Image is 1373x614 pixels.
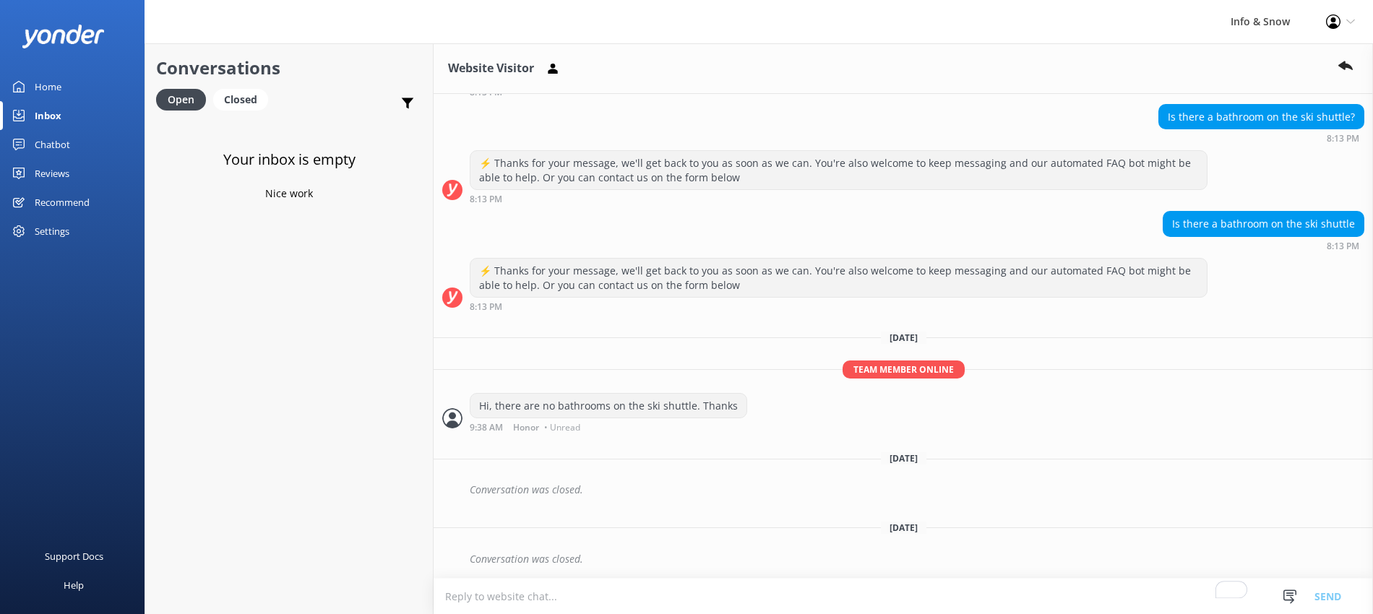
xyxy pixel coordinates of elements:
[470,88,502,97] strong: 8:13 PM
[881,452,926,464] span: [DATE]
[470,259,1207,297] div: ⚡ Thanks for your message, we'll get back to you as soon as we can. You're also welcome to keep m...
[45,542,103,571] div: Support Docs
[35,217,69,246] div: Settings
[470,423,503,432] strong: 9:38 AM
[223,148,356,171] h3: Your inbox is empty
[156,91,213,107] a: Open
[470,422,747,432] div: Apr 24 2025 09:38am (UTC +13:00) Pacific/Auckland
[470,477,1364,502] div: Conversation was closed.
[881,522,926,534] span: [DATE]
[442,547,1364,571] div: 2025-06-22T06:06:26.452
[35,130,70,159] div: Chatbot
[470,195,502,204] strong: 8:13 PM
[470,301,1208,311] div: Apr 23 2025 08:13pm (UTC +13:00) Pacific/Auckland
[265,186,313,202] p: Nice work
[442,477,1364,502] div: 2025-04-27T21:43:14.692
[1158,133,1364,143] div: Apr 23 2025 08:13pm (UTC +13:00) Pacific/Auckland
[35,159,69,188] div: Reviews
[434,579,1373,614] textarea: To enrich screen reader interactions, please activate Accessibility in Grammarly extension settings
[470,87,1192,97] div: Apr 23 2025 08:13pm (UTC +13:00) Pacific/Auckland
[35,72,61,101] div: Home
[470,547,1364,571] div: Conversation was closed.
[470,151,1207,189] div: ⚡ Thanks for your message, we'll get back to you as soon as we can. You're also welcome to keep m...
[22,25,105,48] img: yonder-white-logo.png
[470,394,746,418] div: Hi, there are no bathrooms on the ski shuttle. Thanks
[448,59,534,78] h3: Website Visitor
[1327,134,1359,143] strong: 8:13 PM
[513,423,539,432] span: Honor
[1159,105,1364,129] div: Is there a bathroom on the ski shuttle?
[213,91,275,107] a: Closed
[544,423,580,432] span: • Unread
[1163,212,1364,236] div: Is there a bathroom on the ski shuttle
[1163,241,1364,251] div: Apr 23 2025 08:13pm (UTC +13:00) Pacific/Auckland
[35,101,61,130] div: Inbox
[64,571,84,600] div: Help
[213,89,268,111] div: Closed
[1327,242,1359,251] strong: 8:13 PM
[156,89,206,111] div: Open
[470,303,502,311] strong: 8:13 PM
[156,54,422,82] h2: Conversations
[881,332,926,344] span: [DATE]
[843,360,965,379] span: Team member online
[35,188,90,217] div: Recommend
[470,194,1208,204] div: Apr 23 2025 08:13pm (UTC +13:00) Pacific/Auckland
